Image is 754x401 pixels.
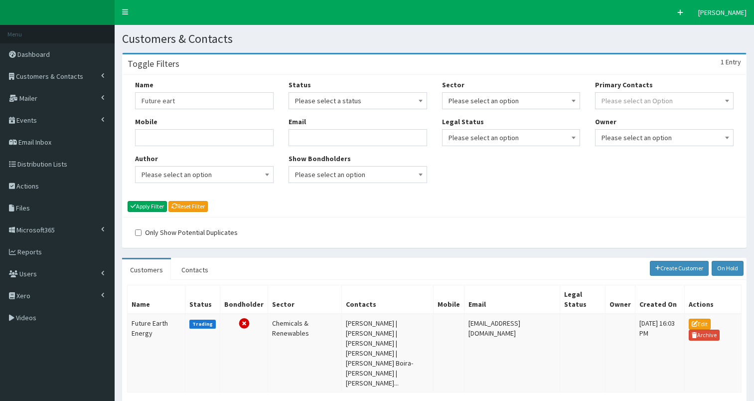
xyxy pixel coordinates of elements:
th: Mobile [434,285,464,314]
label: Name [135,80,153,90]
a: Customers [122,259,171,280]
th: Status [185,285,220,314]
span: Distribution Lists [17,160,67,169]
span: Please select an option [289,166,427,183]
a: Create Customer [650,261,709,276]
th: Bondholder [220,285,268,314]
th: Email [464,285,560,314]
label: Trading [189,320,216,329]
td: [PERSON_NAME] | [PERSON_NAME] | [PERSON_NAME] | [PERSON_NAME] | [PERSON_NAME] Boira-[PERSON_NAME]... [341,314,434,393]
a: Archive [689,330,720,341]
a: Contacts [173,259,216,280]
span: Please select an option [442,129,581,146]
span: Please select an option [595,129,734,146]
button: Apply Filter [128,201,167,212]
span: Email Inbox [18,138,51,147]
td: [DATE] 16:03 PM [635,314,685,393]
label: Status [289,80,311,90]
td: [EMAIL_ADDRESS][DOMAIN_NAME] [464,314,560,393]
label: Legal Status [442,117,484,127]
span: Reports [17,247,42,256]
a: Reset Filter [168,201,208,212]
label: Primary Contacts [595,80,653,90]
th: Name [128,285,185,314]
span: Users [19,269,37,278]
span: Please select an option [142,168,267,182]
label: Owner [595,117,616,127]
th: Sector [268,285,342,314]
span: Events [16,116,37,125]
span: Entry [726,57,741,66]
span: Xero [16,291,30,300]
span: Videos [16,313,36,322]
span: Please select an option [442,92,581,109]
label: Email [289,117,306,127]
span: Please select an option [295,168,421,182]
span: Please select an Option [602,96,673,105]
th: Contacts [341,285,434,314]
span: 1 [721,57,724,66]
th: Created On [635,285,685,314]
input: Only Show Potential Duplicates [135,229,142,236]
label: Mobile [135,117,157,127]
label: Sector [442,80,464,90]
span: Files [16,203,30,212]
label: Show Bondholders [289,154,351,164]
td: Future Earth Energy [128,314,185,393]
span: Mailer [19,94,37,103]
span: Microsoft365 [16,225,55,234]
span: Actions [16,182,39,191]
td: Chemicals & Renewables [268,314,342,393]
th: Actions [685,285,742,314]
label: Only Show Potential Duplicates [135,227,238,237]
span: Dashboard [17,50,50,59]
span: [PERSON_NAME] [698,8,747,17]
span: Customers & Contacts [16,72,83,81]
h1: Customers & Contacts [122,32,747,45]
th: Owner [605,285,635,314]
a: On Hold [712,261,744,276]
span: Please select a status [289,92,427,109]
h3: Toggle Filters [128,59,179,68]
a: Edit [689,319,711,330]
label: Author [135,154,158,164]
span: Please select an option [449,94,574,108]
span: Please select a status [295,94,421,108]
span: Please select an option [135,166,274,183]
th: Legal Status [560,285,605,314]
span: Please select an option [602,131,727,145]
span: Please select an option [449,131,574,145]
